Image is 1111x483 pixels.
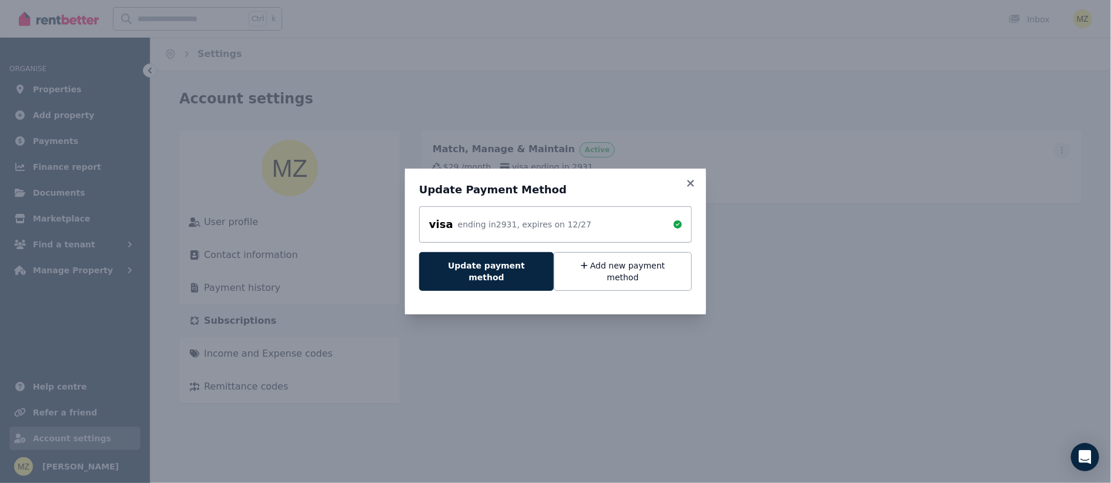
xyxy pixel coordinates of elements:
[458,219,591,230] div: ending in 2931 , expires on 12 / 27
[419,183,692,197] h3: Update Payment Method
[419,252,554,291] button: Update payment method
[429,216,453,233] div: visa
[554,252,692,291] button: Add new payment method
[1071,443,1099,471] div: Open Intercom Messenger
